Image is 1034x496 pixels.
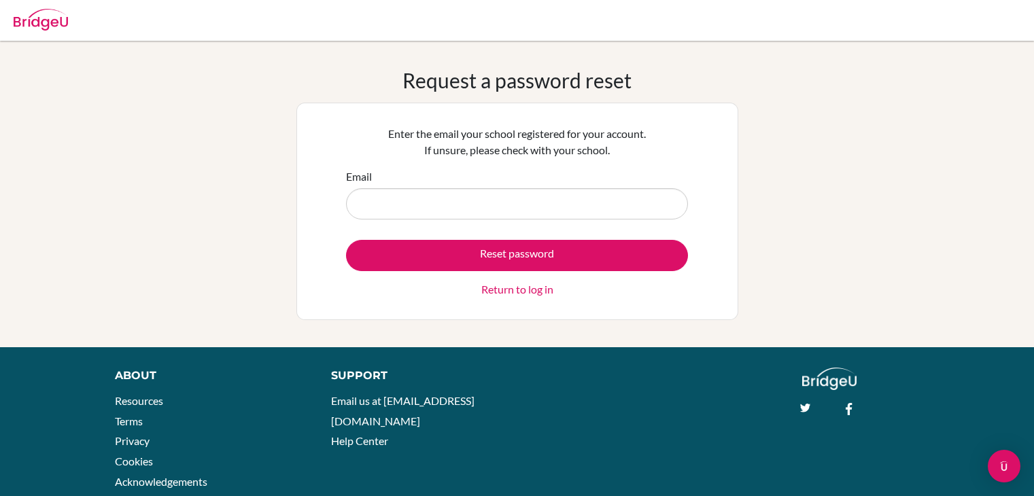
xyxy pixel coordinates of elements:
a: Acknowledgements [115,475,207,488]
a: Help Center [331,434,388,447]
a: Privacy [115,434,150,447]
p: Enter the email your school registered for your account. If unsure, please check with your school. [346,126,688,158]
div: About [115,368,300,384]
a: Resources [115,394,163,407]
img: logo_white@2x-f4f0deed5e89b7ecb1c2cc34c3e3d731f90f0f143d5ea2071677605dd97b5244.png [802,368,857,390]
img: Bridge-U [14,9,68,31]
a: Cookies [115,455,153,467]
a: Email us at [EMAIL_ADDRESS][DOMAIN_NAME] [331,394,475,427]
div: Open Intercom Messenger [988,450,1020,482]
label: Email [346,169,372,185]
button: Reset password [346,240,688,271]
a: Terms [115,414,143,427]
h1: Request a password reset [402,68,632,92]
a: Return to log in [481,281,553,298]
div: Support [331,368,502,384]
